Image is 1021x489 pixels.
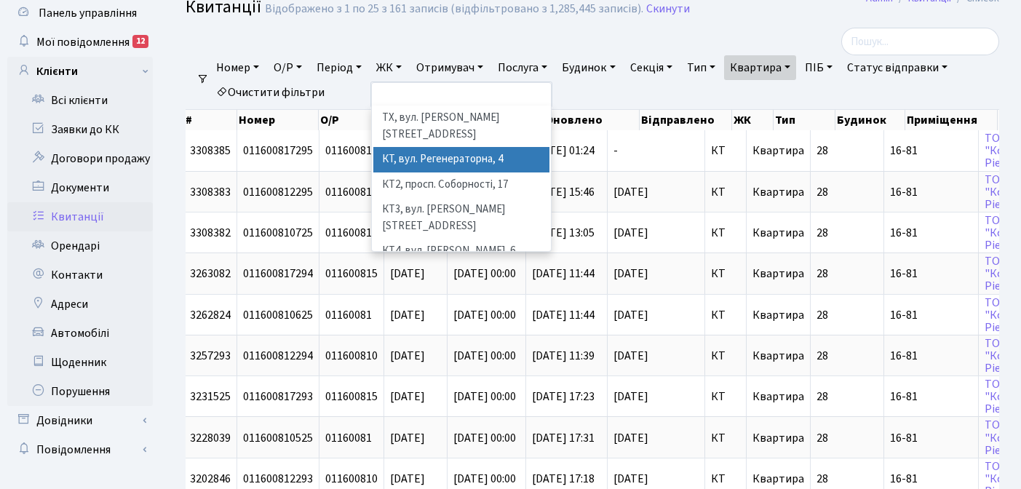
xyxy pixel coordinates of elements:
li: КТ3, вул. [PERSON_NAME][STREET_ADDRESS] [373,197,549,239]
div: Відображено з 1 по 25 з 161 записів (відфільтровано з 1,285,445 записів). [265,2,643,16]
a: Статус відправки [841,55,953,80]
a: ЖК [370,55,408,80]
span: КТ [711,432,740,444]
span: КТ [711,227,740,239]
a: ПІБ [799,55,838,80]
a: О/Р [268,55,308,80]
span: [DATE] 00:00 [453,471,516,487]
span: 28 [817,225,828,241]
span: Квартира [752,471,804,487]
span: [DATE] [390,307,425,323]
span: [DATE] 11:39 [532,348,595,364]
span: [DATE] 13:05 [532,225,595,241]
th: Будинок [835,110,905,130]
span: 011600812294 [243,348,313,364]
span: Квартира [752,348,804,364]
span: 16-81 [890,309,972,321]
th: Приміщення [905,110,998,130]
span: Квартира [752,225,804,241]
span: КТ [711,391,740,402]
a: Квартира [724,55,796,80]
li: ТХ, вул. [PERSON_NAME][STREET_ADDRESS] [373,106,549,147]
span: 011600817293 [243,389,313,405]
span: 011600810725 [243,225,313,241]
th: О/Р [319,110,384,130]
span: 3308382 [190,225,231,241]
input: Пошук... [841,28,999,55]
span: КТ [711,268,740,279]
span: 16-81 [890,268,972,279]
a: Скинути [646,2,690,16]
span: 3228039 [190,430,231,446]
a: Адреси [7,290,153,319]
span: КТ [711,186,740,198]
span: Квартира [752,266,804,282]
span: 3263082 [190,266,231,282]
span: КТ [711,145,740,156]
li: КТ2, просп. Соборності, 17 [373,172,549,198]
span: 011600812293 [243,471,313,487]
span: 011600817295 [243,143,313,159]
span: [DATE] [613,350,699,362]
span: 28 [817,348,828,364]
span: [DATE] [613,227,699,239]
span: 011600817294 [243,266,313,282]
span: [DATE] [613,268,699,279]
span: 28 [817,266,828,282]
span: 011600810625 [243,307,313,323]
span: [DATE] 11:44 [532,307,595,323]
span: 16-81 [890,227,972,239]
span: [DATE] 17:18 [532,471,595,487]
span: Квартира [752,389,804,405]
a: Секція [624,55,678,80]
span: [DATE] [613,186,699,198]
span: 3231525 [190,389,231,405]
span: 01160081 [325,430,372,446]
a: Щоденник [7,348,153,377]
span: 28 [817,389,828,405]
a: Мої повідомлення12 [7,28,153,57]
li: КТ, вул. Регенераторна, 4 [373,147,549,172]
span: [DATE] [390,389,425,405]
span: [DATE] [390,430,425,446]
th: Оновлено [544,110,640,130]
span: КТ [711,473,740,485]
span: 3202846 [190,471,231,487]
a: Очистити фільтри [210,80,330,105]
th: # [184,110,237,130]
span: [DATE] [613,432,699,444]
span: 011600810 [325,184,378,200]
a: Отримувач [410,55,489,80]
span: [DATE] 00:00 [453,389,516,405]
span: 3308385 [190,143,231,159]
span: 16-81 [890,186,972,198]
span: 28 [817,143,828,159]
span: [DATE] [390,348,425,364]
a: Заявки до КК [7,115,153,144]
span: 3308383 [190,184,231,200]
a: Номер [210,55,265,80]
a: Всі клієнти [7,86,153,115]
a: Послуга [492,55,553,80]
span: 011600815 [325,389,378,405]
span: [DATE] [390,471,425,487]
span: [DATE] 01:24 [532,143,595,159]
span: 16-81 [890,145,972,156]
span: 01160081 [325,307,372,323]
span: [DATE] 17:23 [532,389,595,405]
span: 28 [817,471,828,487]
span: 16-81 [890,391,972,402]
span: [DATE] 00:00 [453,266,516,282]
a: Порушення [7,377,153,406]
a: Повідомлення [7,435,153,464]
a: Контакти [7,261,153,290]
span: [DATE] 11:44 [532,266,595,282]
span: [DATE] 17:31 [532,430,595,446]
a: Орендарі [7,231,153,261]
span: 3257293 [190,348,231,364]
a: Період [311,55,368,80]
span: [DATE] 00:00 [453,348,516,364]
span: 01160081 [325,225,372,241]
span: [DATE] 00:00 [453,307,516,323]
a: Квитанції [7,202,153,231]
